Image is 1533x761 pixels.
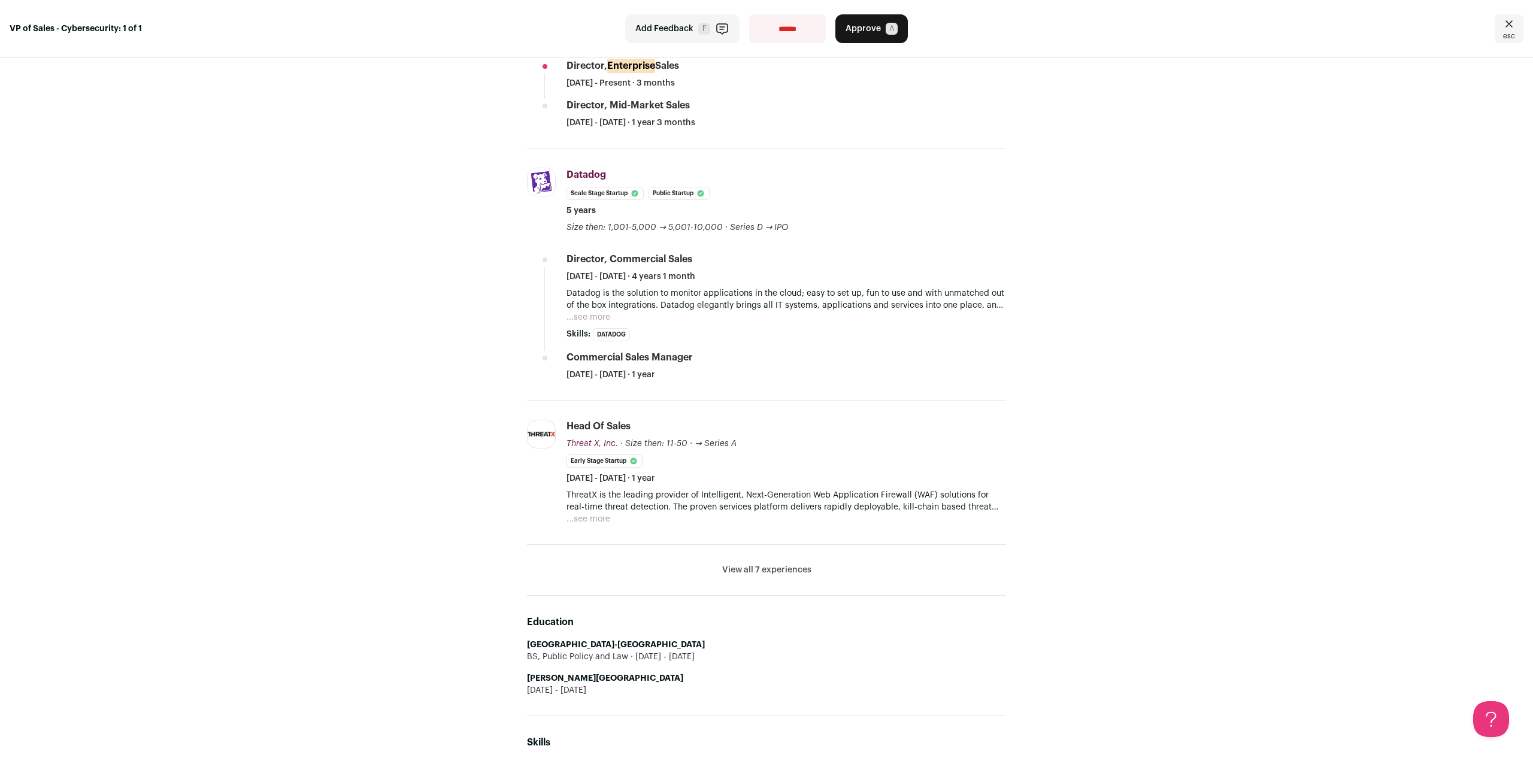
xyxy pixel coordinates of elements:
[566,99,690,112] div: Director, Mid-Market Sales
[527,735,1006,750] h2: Skills
[607,59,655,73] mark: Enterprise
[566,117,695,129] span: [DATE] - [DATE] · 1 year 3 months
[593,328,630,341] li: Datadog
[722,564,811,576] button: View all 7 experiences
[620,439,687,448] span: · Size then: 11-50
[566,187,644,200] li: Scale Stage Startup
[566,472,655,484] span: [DATE] - [DATE] · 1 year
[1495,14,1523,43] a: Close
[527,651,1006,663] div: BS, Public Policy and Law
[846,23,881,35] span: Approve
[566,454,643,468] li: Early Stage Startup
[566,253,692,266] div: Director, Commercial Sales
[528,420,555,448] img: 5723cffb444d0310b3868af92786cf0e8543de84d865a67fd157bffbf7a97d5d.png
[566,271,695,283] span: [DATE] - [DATE] · 4 years 1 month
[730,223,789,232] span: Series D → IPO
[690,438,692,450] span: ·
[566,170,606,180] span: Datadog
[566,489,1006,513] p: ThreatX is the leading provider of Intelligent, Next-Generation Web Application Firewall (WAF) so...
[628,651,695,663] span: [DATE] - [DATE]
[566,59,679,72] div: Director, Sales
[566,513,610,525] button: ...see more
[635,23,693,35] span: Add Feedback
[725,222,728,234] span: ·
[695,439,737,448] span: → Series A
[566,311,610,323] button: ...see more
[625,14,740,43] button: Add Feedback F
[1503,31,1515,41] span: esc
[566,77,675,89] span: [DATE] - Present · 3 months
[886,23,898,35] span: A
[566,439,618,448] span: Threat X, Inc.
[566,287,1006,311] p: Datadog is the solution to monitor applications in the cloud; easy to set up, fun to use and with...
[566,420,631,433] div: Head of Sales
[698,23,710,35] span: F
[566,328,590,340] span: Skills:
[566,369,655,381] span: [DATE] - [DATE] · 1 year
[527,641,705,649] strong: [GEOGRAPHIC_DATA]-[GEOGRAPHIC_DATA]
[649,187,710,200] li: Public Startup
[1473,701,1509,737] iframe: Help Scout Beacon - Open
[566,223,723,232] span: Size then: 1,001-5,000 → 5,001-10,000
[10,23,142,35] strong: VP of Sales - Cybersecurity: 1 of 1
[527,674,683,683] strong: [PERSON_NAME][GEOGRAPHIC_DATA]
[835,14,908,43] button: Approve A
[528,168,555,196] img: 0721ae5c561563f1475dee62986f5bdaf2d581547a54b689c8d6b5512c2bda06.jpg
[566,205,596,217] span: 5 years
[527,684,586,696] span: [DATE] - [DATE]
[527,615,1006,629] h2: Education
[566,351,693,364] div: Commercial Sales Manager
